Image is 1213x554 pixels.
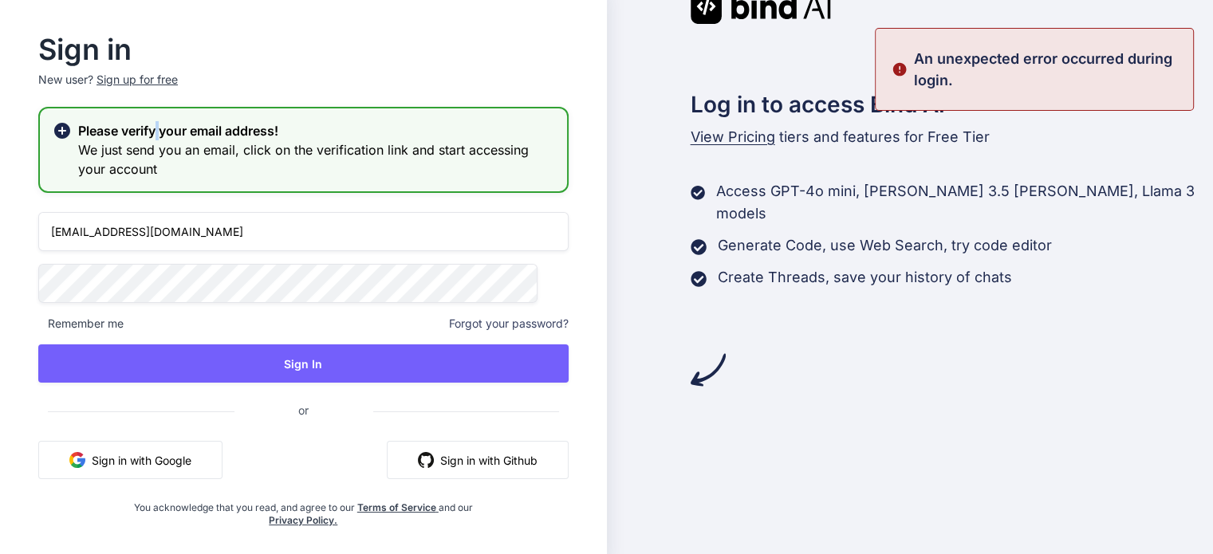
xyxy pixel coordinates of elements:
button: Sign In [38,344,569,383]
a: Terms of Service [357,501,439,513]
h3: We just send you an email, click on the verification link and start accessing your account [78,140,554,179]
img: arrow [691,352,726,387]
span: or [234,391,372,430]
input: Login or Email [38,212,569,251]
div: You acknowledge that you read, and agree to our and our [127,492,480,527]
h2: Please verify your email address! [78,121,554,140]
h2: Sign in [38,37,569,62]
img: github [418,452,434,468]
p: New user? [38,72,569,107]
span: View Pricing [691,128,775,145]
img: alert [892,48,908,91]
button: Sign in with Github [387,441,569,479]
p: Create Threads, save your history of chats [718,266,1012,289]
button: Sign in with Google [38,441,223,479]
span: Remember me [38,316,124,332]
a: Privacy Policy. [269,514,337,526]
img: google [69,452,85,468]
span: Forgot your password? [449,316,569,332]
p: Access GPT-4o mini, [PERSON_NAME] 3.5 [PERSON_NAME], Llama 3 models [716,180,1213,225]
p: An unexpected error occurred during login. [914,48,1183,91]
div: Sign up for free [96,72,178,88]
p: Generate Code, use Web Search, try code editor [718,234,1052,257]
